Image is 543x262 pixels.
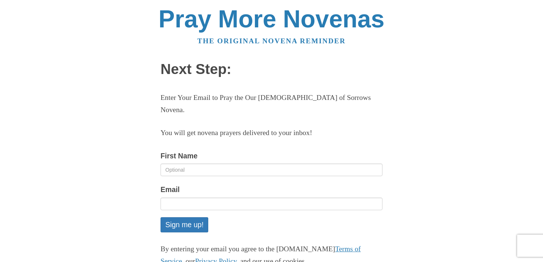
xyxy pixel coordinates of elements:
[159,5,385,33] a: Pray More Novenas
[161,127,382,139] p: You will get novena prayers delivered to your inbox!
[161,164,382,176] input: Optional
[161,61,382,77] h1: Next Step:
[198,37,346,45] a: The original novena reminder
[161,92,382,116] p: Enter Your Email to Pray the Our [DEMOGRAPHIC_DATA] of Sorrows Novena.
[161,217,208,232] button: Sign me up!
[161,184,180,196] label: Email
[161,150,198,162] label: First Name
